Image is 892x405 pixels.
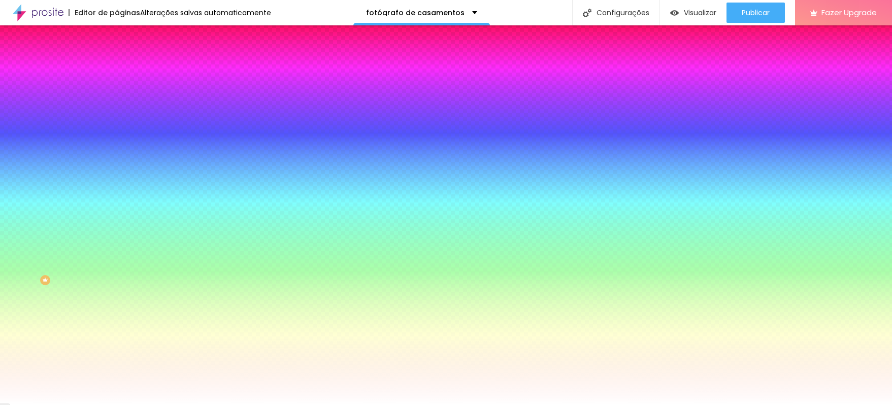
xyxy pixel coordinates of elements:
[69,9,140,16] div: Editor de páginas
[140,9,271,16] div: Alterações salvas automaticamente
[684,9,716,17] span: Visualizar
[583,9,591,17] img: Icone
[742,9,770,17] span: Publicar
[726,3,785,23] button: Publicar
[366,9,465,16] p: fotógrafo de casamentos
[660,3,726,23] button: Visualizar
[821,8,877,17] span: Fazer Upgrade
[670,9,679,17] img: view-1.svg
